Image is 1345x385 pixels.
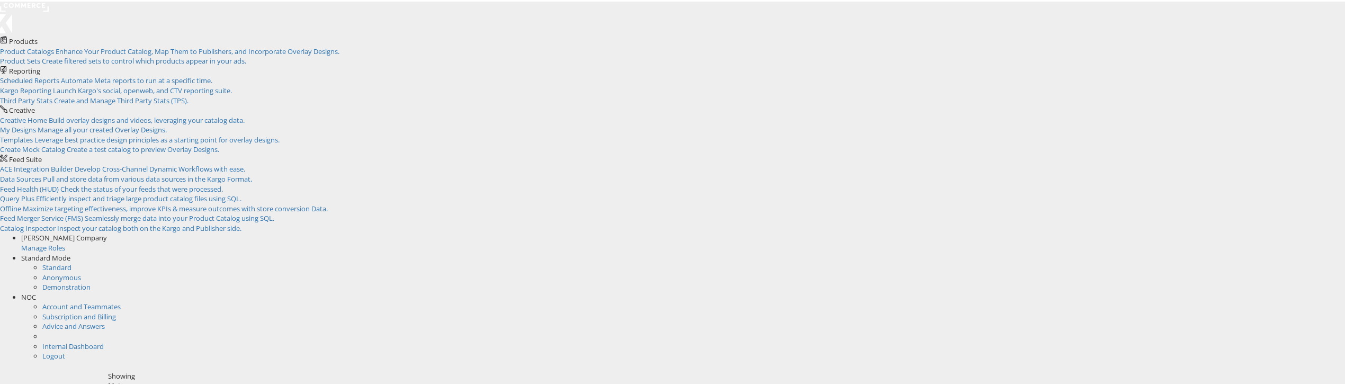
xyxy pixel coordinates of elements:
span: Automate Meta reports to run at a specific time. [61,74,212,84]
span: Enhance Your Product Catalog, Map Them to Publishers, and Incorporate Overlay Designs. [56,45,339,55]
a: Account and Teammates [42,300,121,310]
a: Demonstration [42,281,91,290]
span: Inspect your catalog both on the Kargo and Publisher side. [57,222,241,231]
span: Create and Manage Third Party Stats (TPS). [54,94,189,104]
span: Develop Cross-Channel Dynamic Workflows with ease. [75,163,245,172]
span: Manage all your created Overlay Designs. [38,123,167,133]
span: Efficiently inspect and triage large product catalog files using SQL. [36,192,241,202]
span: Check the status of your feeds that were processed. [60,183,223,192]
a: Manage Roles [21,241,65,251]
span: Products [9,35,38,44]
a: Internal Dashboard [42,340,104,350]
span: Feed Suite [9,153,42,163]
span: Create a test catalog to preview Overlay Designs. [67,143,219,153]
span: Build overlay designs and videos, leveraging your catalog data. [49,114,245,123]
span: Pull and store data from various data sources in the Kargo Format. [43,173,252,182]
a: Logout [42,350,65,359]
span: NOC [21,291,36,300]
a: Advice and Answers [42,320,105,329]
span: Seamlessly merge data into your Product Catalog using SQL. [85,212,274,221]
span: Creative [9,104,35,113]
a: Subscription and Billing [42,310,116,320]
a: Anonymous [42,271,81,281]
span: Create filtered sets to control which products appear in your ads. [42,55,246,64]
span: Standard Mode [21,252,70,261]
a: Standard [42,261,71,271]
span: Launch Kargo's social, openweb, and CTV reporting suite. [53,84,232,94]
span: Reporting [9,65,40,74]
span: Leverage best practice design principles as a starting point for overlay designs. [34,133,280,143]
span: Maximize targeting effectiveness, improve KPIs & measure outcomes with store conversion Data. [23,202,328,212]
span: [PERSON_NAME] Company [21,231,107,241]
